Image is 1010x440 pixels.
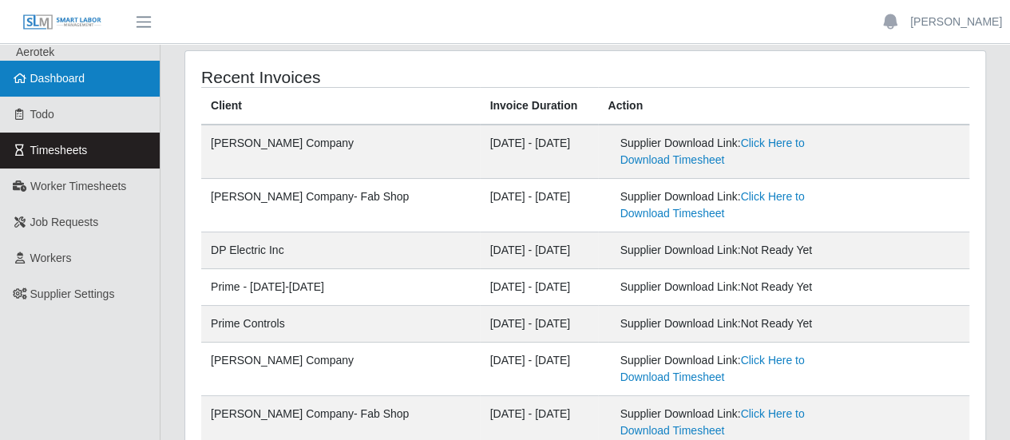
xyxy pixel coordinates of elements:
[740,280,812,293] span: Not Ready Yet
[30,72,85,85] span: Dashboard
[480,269,598,306] td: [DATE] - [DATE]
[22,14,102,31] img: SLM Logo
[201,269,480,306] td: Prime - [DATE]-[DATE]
[480,125,598,179] td: [DATE] - [DATE]
[620,354,804,383] a: Click Here to Download Timesheet
[620,190,804,220] a: Click Here to Download Timesheet
[201,125,480,179] td: [PERSON_NAME] Company
[30,108,54,121] span: Todo
[598,88,969,125] th: Action
[480,88,598,125] th: Invoice Duration
[620,135,830,168] div: Supplier Download Link:
[620,242,830,259] div: Supplier Download Link:
[480,232,598,269] td: [DATE] - [DATE]
[620,279,830,295] div: Supplier Download Link:
[620,137,804,166] a: Click Here to Download Timesheet
[201,232,480,269] td: DP Electric Inc
[30,287,115,300] span: Supplier Settings
[30,144,88,157] span: Timesheets
[620,352,830,386] div: Supplier Download Link:
[910,14,1002,30] a: [PERSON_NAME]
[201,343,480,396] td: [PERSON_NAME] Company
[30,252,72,264] span: Workers
[201,67,507,87] h4: Recent Invoices
[16,46,54,58] span: Aerotek
[201,88,480,125] th: Client
[620,406,830,439] div: Supplier Download Link:
[620,315,830,332] div: Supplier Download Link:
[201,179,480,232] td: [PERSON_NAME] Company- Fab Shop
[201,306,480,343] td: Prime Controls
[740,317,812,330] span: Not Ready Yet
[480,306,598,343] td: [DATE] - [DATE]
[30,216,99,228] span: Job Requests
[480,343,598,396] td: [DATE] - [DATE]
[620,407,804,437] a: Click Here to Download Timesheet
[620,188,830,222] div: Supplier Download Link:
[740,244,812,256] span: Not Ready Yet
[30,180,126,192] span: Worker Timesheets
[480,179,598,232] td: [DATE] - [DATE]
